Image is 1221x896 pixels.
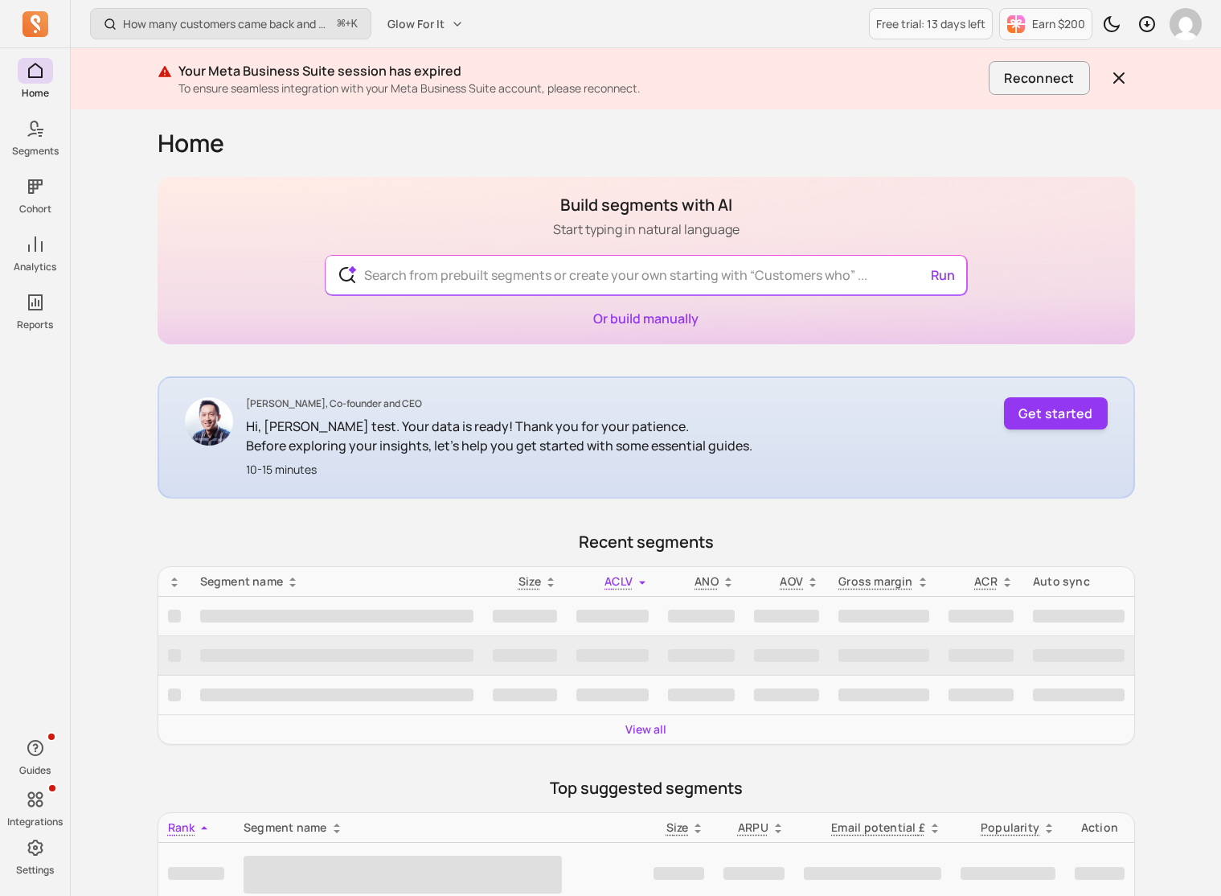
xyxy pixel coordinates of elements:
div: Action [1075,820,1124,836]
p: AOV [780,573,803,590]
div: Segment name [200,573,473,590]
span: ‌ [754,649,819,662]
span: Size [518,573,541,589]
p: 10-15 minutes [246,462,752,478]
span: ‌ [493,610,557,623]
a: Free trial: 13 days left [869,8,993,39]
p: Settings [16,864,54,877]
h1: Build segments with AI [553,194,740,216]
kbd: ⌘ [337,14,346,35]
p: Analytics [14,261,56,273]
span: ‌ [168,688,181,701]
span: ‌ [654,867,704,880]
p: Email potential £ [831,820,925,836]
span: ‌ [949,610,1014,623]
button: Guides [18,732,53,780]
span: Rank [168,820,195,835]
button: Run [924,259,961,291]
p: Gross margin [838,573,913,590]
p: Start typing in natural language [553,220,740,239]
span: ‌ [668,688,735,701]
p: Cohort [19,203,51,216]
span: ‌ [754,610,819,623]
p: To ensure seamless integration with your Meta Business Suite account, please reconnect. [178,80,983,97]
span: ‌ [200,649,473,662]
span: ‌ [838,688,929,701]
span: ‌ [838,649,929,662]
p: Top suggested segments [158,777,1135,799]
span: ‌ [949,688,1014,701]
span: Glow For It [387,16,445,32]
span: ‌ [1075,867,1124,880]
span: + [338,15,358,32]
span: ‌ [668,610,735,623]
p: Recent segments [158,531,1135,553]
span: ‌ [838,610,929,623]
p: Earn $200 [1032,16,1085,32]
p: ACR [974,573,998,590]
span: ‌ [168,649,181,662]
div: Segment name [244,820,634,836]
input: Search from prebuilt segments or create your own starting with “Customers who” ... [351,256,940,294]
p: Free trial: 13 days left [876,16,985,32]
span: ‌ [723,867,784,880]
span: ‌ [576,649,649,662]
p: Home [22,87,49,100]
button: Get started [1004,397,1108,430]
p: Guides [19,764,51,777]
span: ‌ [949,649,1014,662]
a: View all [625,721,666,738]
a: Or build manually [593,310,699,327]
p: How many customers came back and made another purchase? [123,16,331,32]
span: ‌ [576,610,649,623]
button: Toggle dark mode [1096,8,1128,40]
span: ‌ [1033,610,1125,623]
span: ‌ [576,688,649,701]
kbd: K [351,18,358,31]
p: Hi, [PERSON_NAME] test. Your data is ready! Thank you for your patience. [246,417,752,436]
p: Segments [12,145,59,158]
span: ‌ [168,867,225,880]
img: avatar [1170,8,1202,40]
span: ‌ [1033,688,1125,701]
p: Your Meta Business Suite session has expired [178,61,983,80]
span: ‌ [668,649,735,662]
p: ARPU [738,820,768,836]
span: ‌ [200,688,473,701]
button: Glow For It [378,10,473,39]
span: ‌ [493,649,557,662]
h1: Home [158,129,1135,158]
button: How many customers came back and made another purchase?⌘+K [90,8,371,39]
span: ‌ [168,610,181,623]
span: ‌ [244,856,562,894]
span: Size [666,820,689,835]
div: Auto sync [1033,573,1125,590]
span: ‌ [493,688,557,701]
p: Before exploring your insights, let's help you get started with some essential guides. [246,436,752,455]
span: ‌ [804,867,941,880]
p: Integrations [7,816,63,828]
p: Reports [17,319,53,331]
img: John Chao CEO [185,397,233,446]
span: ‌ [1033,649,1125,662]
button: Earn $200 [999,8,1092,40]
span: ACLV [604,573,633,589]
span: ‌ [961,867,1055,880]
p: [PERSON_NAME], Co-founder and CEO [246,397,752,410]
span: ANO [694,573,719,589]
span: ‌ [200,610,473,623]
span: ‌ [754,688,819,701]
button: Reconnect [989,61,1089,95]
p: Popularity [981,820,1039,836]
